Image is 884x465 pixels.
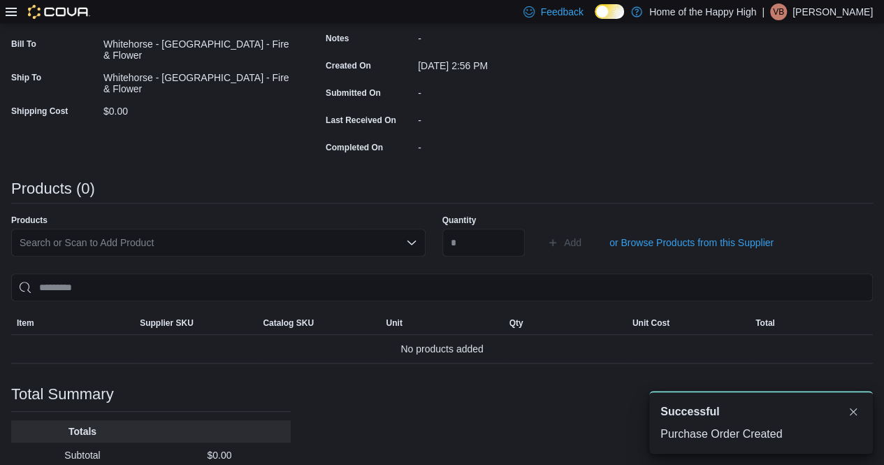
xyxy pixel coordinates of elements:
[755,317,775,329] span: Total
[326,33,349,44] label: Notes
[609,236,774,250] span: or Browse Products from this Supplier
[11,72,41,83] label: Ship To
[154,448,285,462] p: $0.00
[564,236,581,250] span: Add
[140,317,194,329] span: Supplier SKU
[649,3,756,20] p: Home of the Happy High
[103,100,291,117] div: $0.00
[103,66,291,94] div: Whitehorse - [GEOGRAPHIC_DATA] - Fire & Flower
[442,215,477,226] label: Quantity
[792,3,873,20] p: [PERSON_NAME]
[263,317,314,329] span: Catalog SKU
[762,3,765,20] p: |
[28,5,90,19] img: Cova
[386,317,402,329] span: Unit
[627,312,750,334] button: Unit Cost
[418,55,605,71] div: [DATE] 2:56 PM
[103,33,291,61] div: Whitehorse - [GEOGRAPHIC_DATA] - Fire & Flower
[418,27,605,44] div: -
[326,142,383,153] label: Completed On
[845,403,862,420] button: Dismiss toast
[326,87,381,99] label: Submitted On
[17,424,148,438] p: Totals
[504,312,627,334] button: Qty
[773,3,784,20] span: VB
[542,229,587,257] button: Add
[418,109,605,126] div: -
[11,386,114,403] h3: Total Summary
[604,229,779,257] button: or Browse Products from this Supplier
[509,317,523,329] span: Qty
[418,136,605,153] div: -
[660,426,862,443] div: Purchase Order Created
[770,3,787,20] div: Victoria Bianchini
[326,60,371,71] label: Created On
[134,312,257,334] button: Supplier SKU
[406,237,417,248] button: Open list of options
[11,38,36,50] label: Bill To
[632,317,669,329] span: Unit Cost
[595,4,624,19] input: Dark Mode
[400,341,483,357] span: No products added
[660,403,862,420] div: Notification
[11,180,95,197] h3: Products (0)
[11,106,68,117] label: Shipping Cost
[326,115,396,126] label: Last Received On
[418,82,605,99] div: -
[17,317,34,329] span: Item
[540,5,583,19] span: Feedback
[11,215,48,226] label: Products
[750,312,873,334] button: Total
[257,312,380,334] button: Catalog SKU
[380,312,503,334] button: Unit
[11,312,134,334] button: Item
[660,403,719,420] span: Successful
[17,448,148,462] p: Subtotal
